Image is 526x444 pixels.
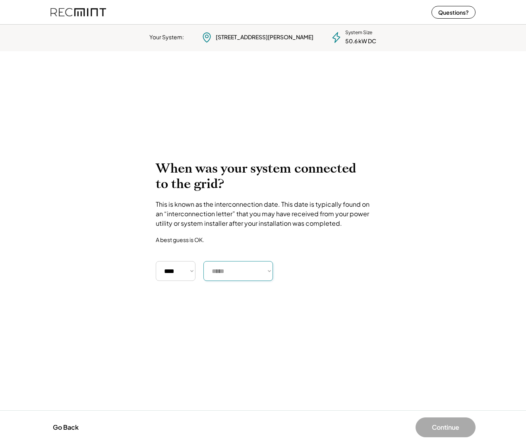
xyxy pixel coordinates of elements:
[416,417,476,437] button: Continue
[216,33,313,41] div: [STREET_ADDRESS][PERSON_NAME]
[156,161,370,192] h2: When was your system connected to the grid?
[50,2,106,23] img: recmint-logotype%403x%20%281%29.jpeg
[345,37,376,45] div: 50.6 kW DC
[431,6,476,19] button: Questions?
[156,200,370,228] div: This is known as the interconnection date. This date is typically found on an “interconnection le...
[149,33,184,41] div: Your System:
[50,419,81,436] button: Go Back
[156,236,204,243] div: A best guess is OK.
[345,29,372,36] div: System Size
